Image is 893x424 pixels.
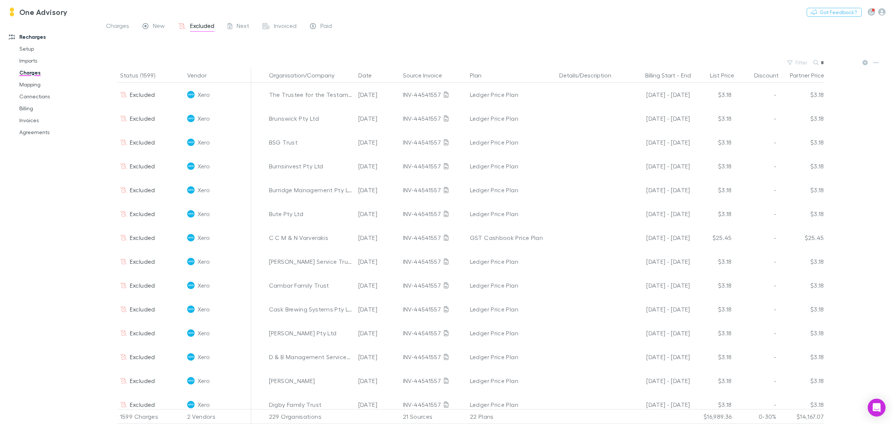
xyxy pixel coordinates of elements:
div: INV-44541557 [403,321,464,345]
span: Excluded [130,139,155,146]
span: Excluded [190,22,214,32]
button: List Price [710,68,743,83]
div: [DATE] - [DATE] [626,202,690,226]
span: Xero [198,250,210,273]
div: $3.18 [690,250,735,273]
div: Ledger Price Plan [470,178,553,202]
div: C C M & N Varverakis [269,226,352,250]
span: Xero [198,345,210,369]
button: Organisation/Company [269,68,343,83]
div: $3.18 [780,202,824,226]
div: [PERSON_NAME] [269,369,352,393]
button: Date [358,68,381,83]
span: Xero [198,273,210,297]
div: 0-30% [735,409,780,424]
div: [DATE] [355,250,400,273]
button: Vendor [187,68,215,83]
div: - [735,83,780,107]
div: INV-44541557 [403,154,464,178]
div: Bute Pty Ltd [269,202,352,226]
img: Xero's Logo [187,353,195,361]
div: [DATE] - [DATE] [626,226,690,250]
span: Excluded [130,282,155,289]
div: $25.45 [780,226,824,250]
img: Xero's Logo [187,139,195,146]
a: One Advisory [3,3,72,21]
img: Xero's Logo [187,377,195,385]
button: End [681,68,691,83]
span: Excluded [130,329,155,336]
span: Xero [198,393,210,417]
div: Ledger Price Plan [470,202,553,226]
img: Xero's Logo [187,91,195,98]
div: 22 Plans [467,409,556,424]
div: [DATE] - [DATE] [626,107,690,130]
div: 2 Vendors [184,409,251,424]
div: Brunswick Pty Ltd [269,107,352,130]
div: - [735,393,780,417]
div: INV-44541557 [403,273,464,297]
div: BSG Trust [269,130,352,154]
div: [DATE] - [DATE] [626,130,690,154]
div: [DATE] [355,297,400,321]
div: - [735,297,780,321]
button: Discount [754,68,788,83]
button: Billing Start [645,68,675,83]
a: Mapping [12,79,105,91]
div: [DATE] [355,345,400,369]
div: $3.18 [780,273,824,297]
div: $3.18 [780,83,824,107]
div: Burridge Management Pty Ltd [269,178,352,202]
a: Setup [12,43,105,55]
div: [DATE] [355,226,400,250]
div: $3.18 [780,154,824,178]
span: Xero [198,226,210,250]
div: $3.18 [780,250,824,273]
div: $3.18 [780,107,824,130]
div: Ledger Price Plan [470,154,553,178]
h3: One Advisory [19,7,68,16]
img: Xero's Logo [187,329,195,337]
img: Xero's Logo [187,258,195,265]
div: [DATE] [355,154,400,178]
div: $3.18 [780,130,824,154]
div: [DATE] [355,202,400,226]
div: [DATE] - [DATE] [626,297,690,321]
span: Excluded [130,91,155,98]
div: [DATE] [355,83,400,107]
img: Xero's Logo [187,401,195,408]
div: $25.45 [690,226,735,250]
img: Xero's Logo [187,162,195,170]
div: Open Intercom Messenger [868,399,886,417]
div: Ledger Price Plan [470,273,553,297]
div: [DATE] [355,321,400,345]
div: [DATE] [355,393,400,417]
div: - [735,130,780,154]
div: [DATE] - [DATE] [626,369,690,393]
div: - [735,321,780,345]
span: Excluded [130,377,155,384]
div: $3.18 [690,130,735,154]
div: Burnsinvest Pty Ltd [269,154,352,178]
span: Xero [198,202,210,226]
span: New [153,22,165,32]
div: $3.18 [690,393,735,417]
div: [DATE] [355,178,400,202]
span: Excluded [130,115,155,122]
div: - [735,250,780,273]
div: - [735,345,780,369]
div: Digby Family Trust [269,393,352,417]
div: $3.18 [780,345,824,369]
a: Connections [12,91,105,102]
div: $3.18 [780,369,824,393]
div: [DATE] - [DATE] [626,250,690,273]
span: Excluded [130,353,155,360]
span: Xero [198,297,210,321]
div: $3.18 [780,178,824,202]
div: [PERSON_NAME] Service Trust [269,250,352,273]
div: Ledger Price Plan [470,393,553,417]
div: 21 Sources [400,409,467,424]
div: $3.18 [690,83,735,107]
span: Charges [106,22,129,32]
div: - [735,154,780,178]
